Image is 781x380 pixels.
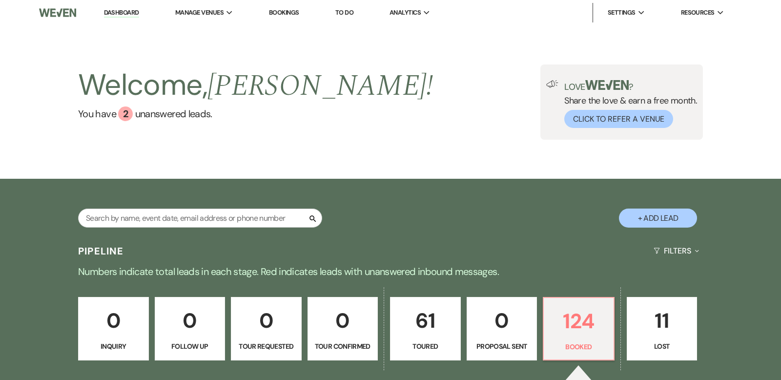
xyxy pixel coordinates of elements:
[155,297,226,360] a: 0Follow Up
[237,304,295,337] p: 0
[207,63,433,108] span: [PERSON_NAME] !
[650,238,703,264] button: Filters
[681,8,715,18] span: Resources
[550,341,608,352] p: Booked
[78,297,149,360] a: 0Inquiry
[84,341,143,352] p: Inquiry
[390,297,461,360] a: 61Toured
[78,209,322,228] input: Search by name, event date, email address or phone number
[237,341,295,352] p: Tour Requested
[619,209,697,228] button: + Add Lead
[39,2,76,23] img: Weven Logo
[550,305,608,338] p: 124
[633,304,691,337] p: 11
[558,80,697,128] div: Share the love & earn a free month.
[473,341,531,352] p: Proposal Sent
[585,80,629,90] img: weven-logo-green.svg
[78,106,433,121] a: You have 2 unanswered leads.
[104,8,139,18] a: Dashboard
[396,341,454,352] p: Toured
[467,297,537,360] a: 0Proposal Sent
[390,8,421,18] span: Analytics
[161,341,219,352] p: Follow Up
[564,80,697,91] p: Love ?
[396,304,454,337] p: 61
[564,110,673,128] button: Click to Refer a Venue
[473,304,531,337] p: 0
[335,8,353,17] a: To Do
[308,297,378,360] a: 0Tour Confirmed
[84,304,143,337] p: 0
[39,264,742,279] p: Numbers indicate total leads in each stage. Red indicates leads with unanswered inbound messages.
[78,244,124,258] h3: Pipeline
[78,64,433,106] h2: Welcome,
[314,341,372,352] p: Tour Confirmed
[608,8,636,18] span: Settings
[231,297,302,360] a: 0Tour Requested
[633,341,691,352] p: Lost
[627,297,698,360] a: 11Lost
[118,106,133,121] div: 2
[546,80,558,88] img: loud-speaker-illustration.svg
[175,8,224,18] span: Manage Venues
[269,8,299,17] a: Bookings
[314,304,372,337] p: 0
[161,304,219,337] p: 0
[543,297,615,360] a: 124Booked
